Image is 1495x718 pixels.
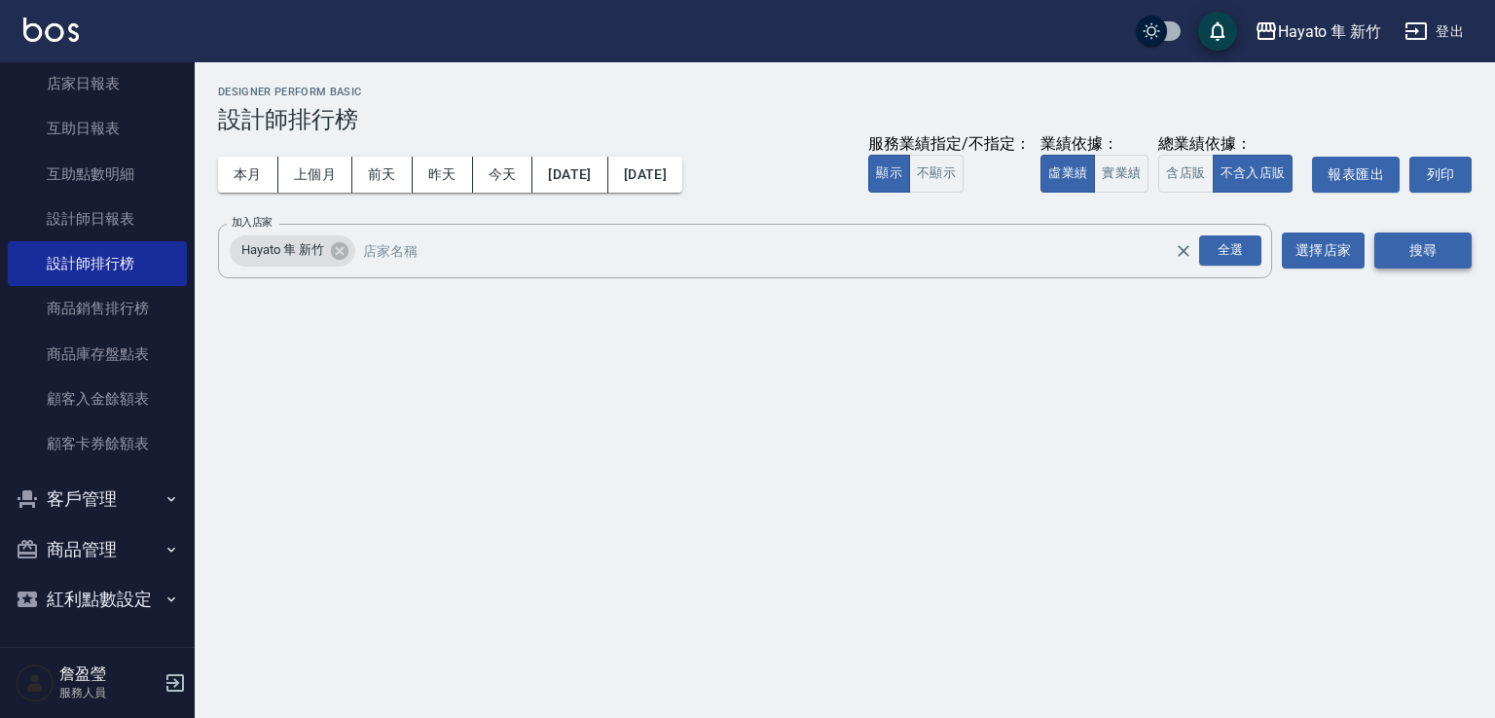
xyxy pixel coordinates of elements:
a: 設計師排行榜 [8,241,187,286]
button: 本月 [218,157,278,193]
button: 報表匯出 [1312,157,1400,193]
button: 列印 [1409,157,1472,193]
img: Logo [23,18,79,42]
img: Person [16,664,55,702]
label: 加入店家 [232,215,273,230]
a: 商品庫存盤點表 [8,332,187,377]
a: 互助日報表 [8,106,187,151]
button: 客戶管理 [8,474,187,524]
button: [DATE] [608,157,682,193]
a: 店家日報表 [8,61,187,106]
button: 前天 [352,157,413,193]
a: 顧客卡券餘額表 [8,421,187,466]
a: 顧客入金餘額表 [8,377,187,421]
button: 不含入店販 [1213,155,1294,193]
div: 全選 [1199,235,1261,266]
div: 總業績依據： [1158,134,1302,155]
h5: 詹盈瑩 [59,664,159,684]
button: save [1198,12,1237,51]
button: [DATE] [532,157,607,193]
button: 不顯示 [909,155,964,193]
div: 服務業績指定/不指定： [868,134,1031,155]
button: Clear [1170,237,1197,265]
button: 昨天 [413,157,473,193]
button: Open [1195,232,1265,269]
button: 選擇店家 [1282,233,1365,269]
button: 含店販 [1158,155,1213,193]
a: 商品銷售排行榜 [8,286,187,331]
input: 店家名稱 [358,233,1209,268]
div: Hayato 隼 新竹 [230,235,355,267]
span: Hayato 隼 新竹 [230,240,335,260]
h2: Designer Perform Basic [218,86,1472,98]
div: 業績依據： [1040,134,1149,155]
a: 互助點數明細 [8,152,187,197]
a: 設計師日報表 [8,197,187,241]
button: 搜尋 [1374,233,1472,269]
button: 商品管理 [8,524,187,575]
button: Hayato 隼 新竹 [1247,12,1389,52]
div: Hayato 隼 新竹 [1278,19,1381,44]
button: 登出 [1397,14,1472,50]
button: 上個月 [278,157,352,193]
button: 顯示 [868,155,910,193]
h3: 設計師排行榜 [218,106,1472,133]
button: 紅利點數設定 [8,574,187,625]
button: 今天 [473,157,533,193]
p: 服務人員 [59,684,159,701]
button: 實業績 [1094,155,1149,193]
button: 虛業績 [1040,155,1095,193]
